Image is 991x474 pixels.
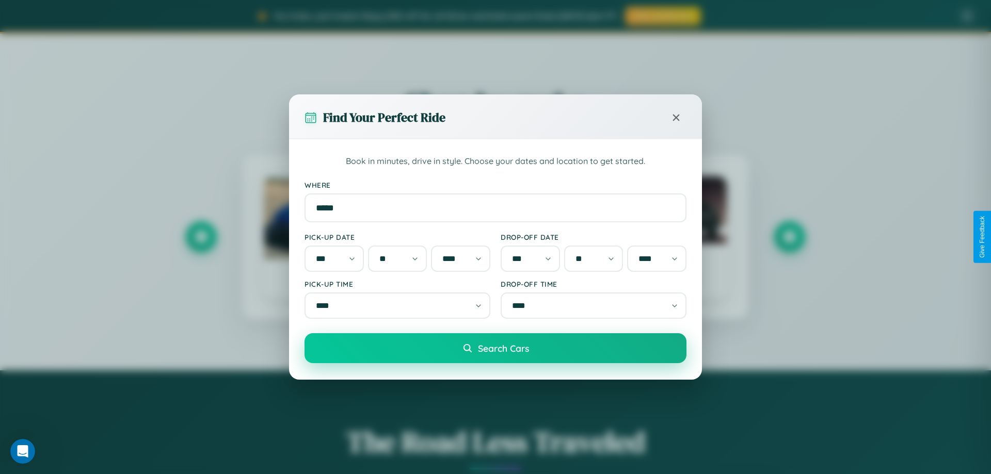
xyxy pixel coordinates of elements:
p: Book in minutes, drive in style. Choose your dates and location to get started. [305,155,686,168]
span: Search Cars [478,342,529,354]
label: Pick-up Date [305,233,490,241]
label: Where [305,181,686,189]
label: Drop-off Time [501,280,686,288]
label: Drop-off Date [501,233,686,241]
label: Pick-up Time [305,280,490,288]
button: Search Cars [305,333,686,363]
h3: Find Your Perfect Ride [323,109,445,126]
